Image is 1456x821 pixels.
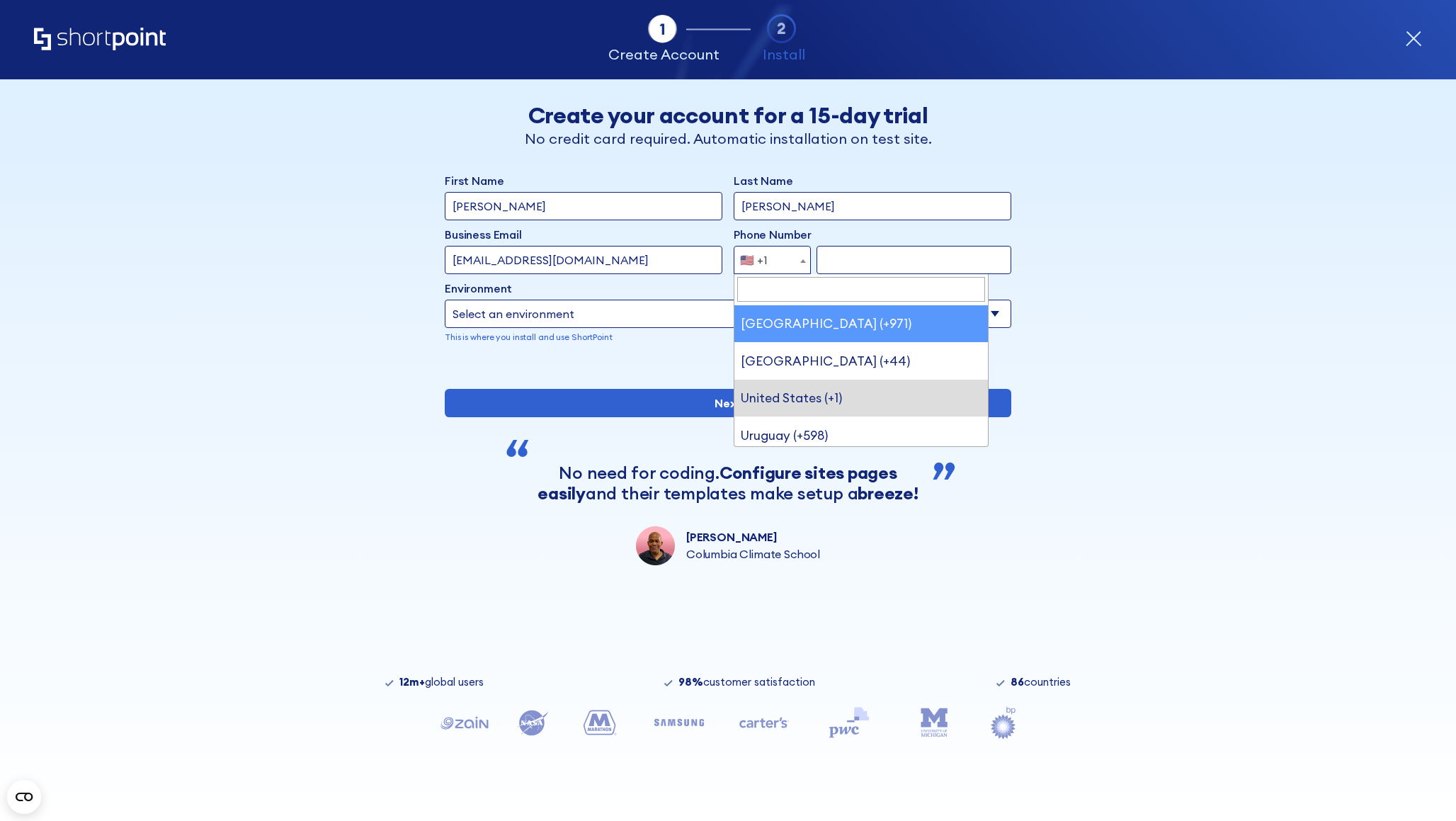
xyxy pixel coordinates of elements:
li: [GEOGRAPHIC_DATA] (+971) [734,305,988,343]
li: [GEOGRAPHIC_DATA] (+44) [734,342,988,380]
input: Search [737,277,985,302]
li: Uruguay (+598) [734,417,988,454]
button: Open CMP widget [7,780,41,814]
li: United States (+1) [734,380,988,417]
